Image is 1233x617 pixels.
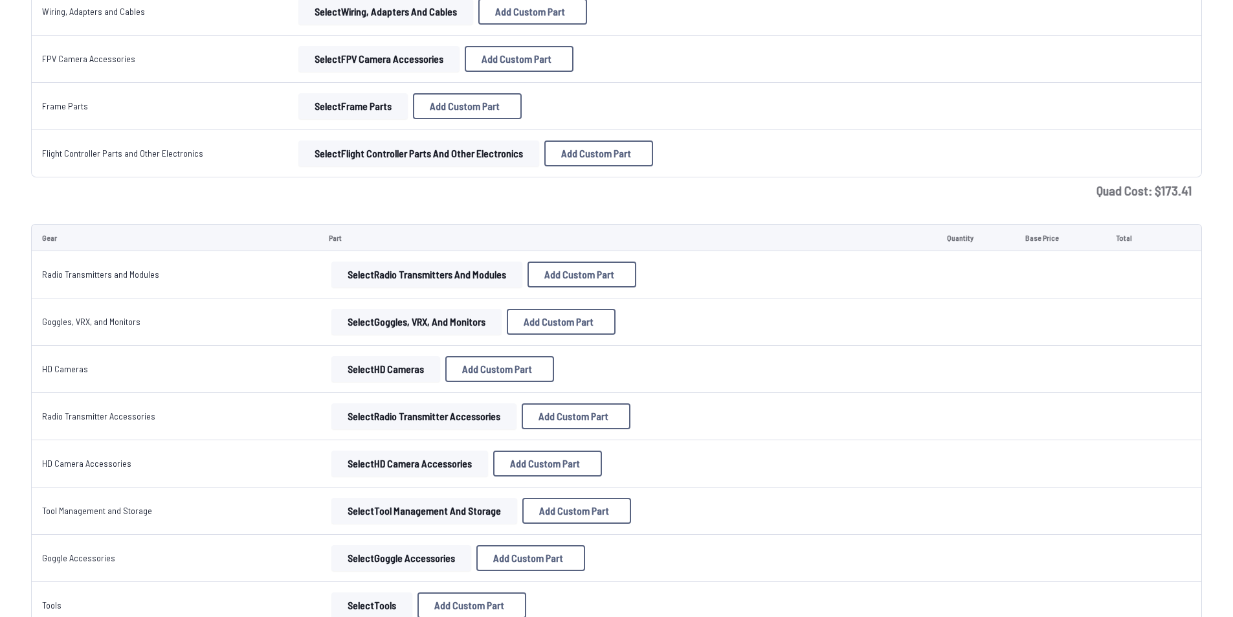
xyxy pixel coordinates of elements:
span: Add Custom Part [430,101,500,111]
a: HD Camera Accessories [42,458,131,469]
span: Add Custom Part [539,506,609,516]
button: SelectRadio Transmitter Accessories [331,403,517,429]
span: Add Custom Part [482,54,551,64]
button: Add Custom Part [493,451,602,477]
button: SelectFlight Controller Parts and Other Electronics [298,140,539,166]
a: SelectRadio Transmitter Accessories [329,403,519,429]
span: Add Custom Part [524,317,594,327]
button: Add Custom Part [528,262,636,287]
span: Add Custom Part [462,364,532,374]
span: Add Custom Part [539,411,608,421]
button: SelectGoggle Accessories [331,545,471,571]
a: Flight Controller Parts and Other Electronics [42,148,203,159]
a: SelectFPV Camera Accessories [296,46,462,72]
a: Tools [42,600,61,611]
a: SelectHD Camera Accessories [329,451,491,477]
button: SelectFPV Camera Accessories [298,46,460,72]
button: SelectRadio Transmitters and Modules [331,262,522,287]
a: Wiring, Adapters and Cables [42,6,145,17]
a: FPV Camera Accessories [42,53,135,64]
button: SelectHD Cameras [331,356,440,382]
span: Add Custom Part [493,553,563,563]
button: SelectTool Management and Storage [331,498,517,524]
button: Add Custom Part [544,140,653,166]
button: Add Custom Part [445,356,554,382]
a: SelectFrame Parts [296,93,410,119]
button: Add Custom Part [413,93,522,119]
a: SelectFlight Controller Parts and Other Electronics [296,140,542,166]
a: HD Cameras [42,363,88,374]
td: Base Price [1015,224,1105,251]
button: Add Custom Part [507,309,616,335]
a: SelectRadio Transmitters and Modules [329,262,525,287]
button: SelectFrame Parts [298,93,408,119]
a: Frame Parts [42,100,88,111]
td: Total [1105,224,1167,251]
button: SelectGoggles, VRX, and Monitors [331,309,502,335]
button: Add Custom Part [522,498,631,524]
td: Part [318,224,937,251]
button: SelectHD Camera Accessories [331,451,488,477]
span: Add Custom Part [561,148,631,159]
a: SelectGoggles, VRX, and Monitors [329,309,504,335]
span: Add Custom Part [510,458,580,469]
button: Add Custom Part [476,545,585,571]
a: Goggle Accessories [42,552,115,563]
span: Add Custom Part [495,6,565,17]
button: Add Custom Part [465,46,573,72]
a: Radio Transmitters and Modules [42,269,159,280]
td: Quantity [937,224,1015,251]
button: Add Custom Part [522,403,630,429]
span: Add Custom Part [434,600,504,611]
a: Radio Transmitter Accessories [42,410,155,421]
a: Tool Management and Storage [42,505,152,516]
td: Quad Cost: $ 173.41 [31,177,1202,203]
a: Goggles, VRX, and Monitors [42,316,140,327]
span: Add Custom Part [544,269,614,280]
a: SelectGoggle Accessories [329,545,474,571]
a: SelectTool Management and Storage [329,498,520,524]
td: Gear [31,224,318,251]
a: SelectHD Cameras [329,356,443,382]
